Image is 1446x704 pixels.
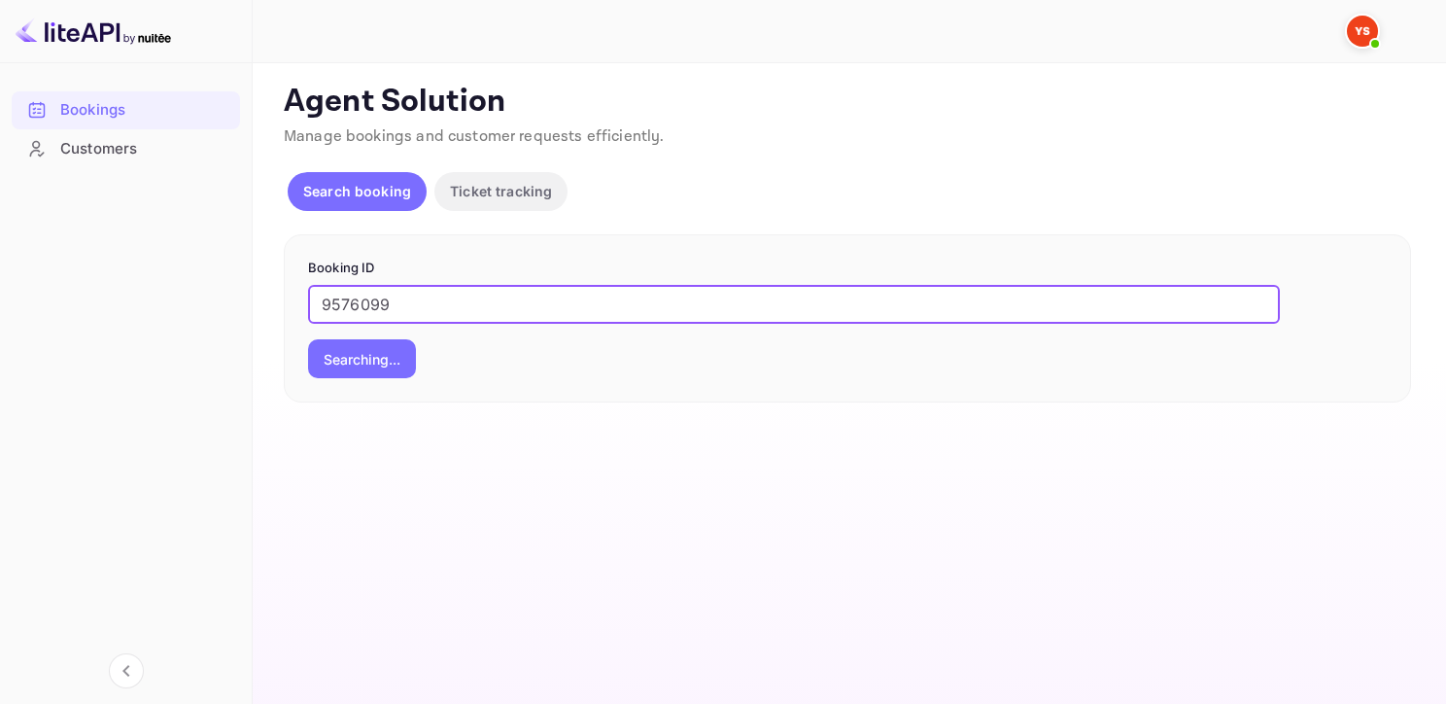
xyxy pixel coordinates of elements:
[12,130,240,168] div: Customers
[1347,16,1378,47] img: Yandex Support
[303,181,411,201] p: Search booking
[60,99,230,122] div: Bookings
[60,138,230,160] div: Customers
[308,339,416,378] button: Searching...
[16,16,171,47] img: LiteAPI logo
[12,130,240,166] a: Customers
[450,181,552,201] p: Ticket tracking
[109,653,144,688] button: Collapse navigation
[12,91,240,129] div: Bookings
[308,259,1387,278] p: Booking ID
[308,285,1280,324] input: Enter Booking ID (e.g., 63782194)
[284,126,665,147] span: Manage bookings and customer requests efficiently.
[284,83,1411,122] p: Agent Solution
[12,91,240,127] a: Bookings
